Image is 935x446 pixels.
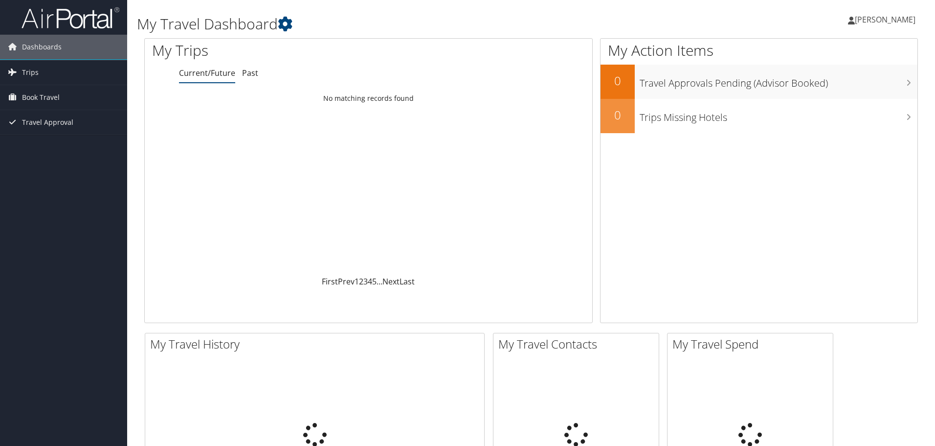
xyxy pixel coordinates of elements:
a: [PERSON_NAME] [848,5,925,34]
a: First [322,276,338,287]
td: No matching records found [145,90,592,107]
h2: 0 [601,107,635,123]
span: Dashboards [22,35,62,59]
a: 5 [372,276,377,287]
h2: 0 [601,72,635,89]
a: 3 [363,276,368,287]
a: Next [382,276,400,287]
img: airportal-logo.png [22,6,119,29]
a: Prev [338,276,355,287]
h2: My Travel Spend [672,336,833,352]
a: Current/Future [179,68,235,78]
a: 0Travel Approvals Pending (Advisor Booked) [601,65,917,99]
a: Last [400,276,415,287]
span: Trips [22,60,39,85]
a: 0Trips Missing Hotels [601,99,917,133]
h2: My Travel History [150,336,484,352]
a: 1 [355,276,359,287]
h3: Travel Approvals Pending (Advisor Booked) [640,71,917,90]
h1: My Action Items [601,40,917,61]
a: 4 [368,276,372,287]
span: [PERSON_NAME] [855,14,915,25]
a: 2 [359,276,363,287]
h1: My Travel Dashboard [137,14,663,34]
a: Past [242,68,258,78]
h2: My Travel Contacts [498,336,659,352]
span: Book Travel [22,85,60,110]
h1: My Trips [152,40,399,61]
span: Travel Approval [22,110,73,135]
h3: Trips Missing Hotels [640,106,917,124]
span: … [377,276,382,287]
